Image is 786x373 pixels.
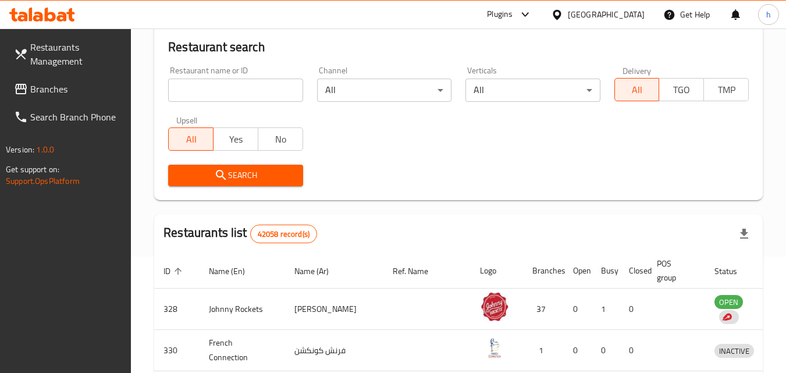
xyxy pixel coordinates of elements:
[154,330,200,371] td: 330
[5,103,131,131] a: Search Branch Phone
[564,330,592,371] td: 0
[714,264,752,278] span: Status
[168,79,303,102] input: Search for restaurant name or ID..
[6,142,34,157] span: Version:
[36,142,54,157] span: 1.0.0
[177,168,293,183] span: Search
[6,162,59,177] span: Get support on:
[154,289,200,330] td: 328
[317,79,451,102] div: All
[251,229,316,240] span: 42058 record(s)
[285,289,383,330] td: [PERSON_NAME]
[523,253,564,289] th: Branches
[5,33,131,75] a: Restaurants Management
[5,75,131,103] a: Branches
[730,220,758,248] div: Export file
[564,253,592,289] th: Open
[714,296,743,309] span: OPEN
[200,330,285,371] td: French Connection
[393,264,443,278] span: Ref. Name
[714,344,754,358] span: INACTIVE
[285,330,383,371] td: فرنش كونكشن
[30,82,122,96] span: Branches
[664,81,699,98] span: TGO
[200,289,285,330] td: Johnny Rockets
[6,173,80,189] a: Support.OpsPlatform
[623,66,652,74] label: Delivery
[250,225,317,243] div: Total records count
[168,165,303,186] button: Search
[168,127,214,151] button: All
[30,40,122,68] span: Restaurants Management
[659,78,704,101] button: TGO
[766,8,771,21] span: h
[480,292,509,321] img: Johnny Rockets
[471,253,523,289] th: Logo
[465,79,600,102] div: All
[263,131,298,148] span: No
[703,78,749,101] button: TMP
[163,224,317,243] h2: Restaurants list
[620,289,648,330] td: 0
[592,330,620,371] td: 0
[657,257,691,285] span: POS group
[721,312,732,322] img: delivery hero logo
[568,8,645,21] div: [GEOGRAPHIC_DATA]
[480,333,509,363] img: French Connection
[523,289,564,330] td: 37
[592,289,620,330] td: 1
[218,131,254,148] span: Yes
[487,8,513,22] div: Plugins
[176,116,198,124] label: Upsell
[523,330,564,371] td: 1
[714,295,743,309] div: OPEN
[209,264,260,278] span: Name (En)
[173,131,209,148] span: All
[719,310,739,324] div: Indicates that the vendor menu management has been moved to DH Catalog service
[168,38,749,56] h2: Restaurant search
[620,81,655,98] span: All
[294,264,344,278] span: Name (Ar)
[163,264,186,278] span: ID
[614,78,660,101] button: All
[620,330,648,371] td: 0
[258,127,303,151] button: No
[709,81,744,98] span: TMP
[564,289,592,330] td: 0
[213,127,258,151] button: Yes
[620,253,648,289] th: Closed
[592,253,620,289] th: Busy
[30,110,122,124] span: Search Branch Phone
